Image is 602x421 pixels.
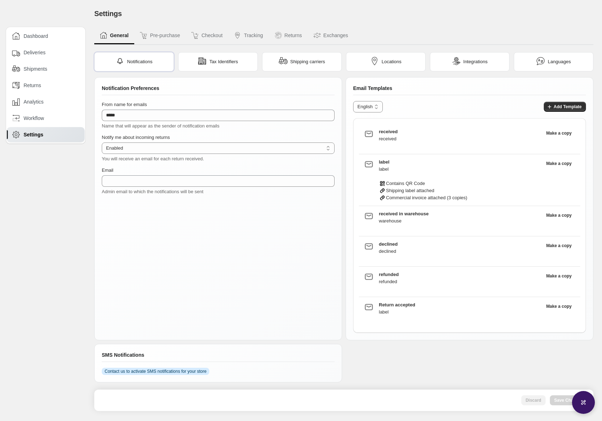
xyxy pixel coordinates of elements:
span: Tax Identifiers [209,58,238,65]
img: Checkout icon [191,32,199,39]
button: Clone the template [542,128,576,138]
span: Email [102,167,114,173]
button: Pre-purchase [134,27,186,44]
span: Make a copy [546,130,572,136]
h3: Return accepted [379,301,542,309]
span: Analytics [24,98,44,105]
div: Shipping label attached [379,187,542,194]
button: Clone the template [542,271,576,281]
img: Exchanges icon [313,32,321,39]
span: Notifications [127,58,152,65]
span: Dashboard [24,32,48,40]
span: Workflow [24,115,44,122]
span: Shipping carriers [290,58,325,65]
h3: received [379,128,542,135]
img: General icon [100,32,107,39]
button: Exchanges [308,27,354,44]
div: SMS Notifications [102,351,335,362]
div: Contains QR Code [379,180,542,187]
button: Add Template [544,102,586,112]
h3: label [379,159,542,166]
div: declined [379,248,542,255]
img: Returns icon [275,32,282,39]
span: From name for emails [102,102,147,107]
span: Returns [24,82,41,89]
span: Name that will appear as the sender of notification emails [102,123,220,129]
div: Email Templates [353,85,586,95]
button: Clone the template [542,301,576,311]
span: Languages [548,58,571,65]
span: Contact us to activate SMS notifications for your store [105,369,206,374]
div: received [379,135,542,142]
button: Checkout [186,27,228,44]
div: Notification Preferences [102,85,335,95]
h3: refunded [379,271,542,278]
span: Settings [24,131,43,138]
div: refunded [379,278,542,285]
div: label [379,166,542,173]
span: Notify me about incoming returns [102,135,170,140]
button: Clone the template [542,210,576,220]
span: Deliveries [24,49,45,56]
span: Make a copy [546,304,572,309]
div: Commercial invoice attached (3 copies) [379,194,542,201]
span: Make a copy [546,243,572,249]
span: Make a copy [546,273,572,279]
span: Settings [94,10,122,17]
button: Clone the template [542,159,576,169]
button: General [94,27,134,44]
h3: declined [379,241,542,248]
h3: received in warehouse [379,210,542,217]
span: Make a copy [546,161,572,166]
div: warehouse [379,217,542,225]
button: Tracking [228,27,269,44]
span: Integrations [463,58,488,65]
button: Returns [269,27,308,44]
span: Admin email to which the notifications will be sent [102,189,204,194]
span: Make a copy [546,212,572,218]
img: Tracking icon [234,32,241,39]
div: label [379,309,542,316]
span: Locations [382,58,402,65]
button: Clone the template [542,241,576,251]
span: You will receive an email for each return received. [102,156,204,161]
span: Add Template [554,104,582,110]
span: Shipments [24,65,47,72]
img: Pre-purchase icon [140,32,147,39]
